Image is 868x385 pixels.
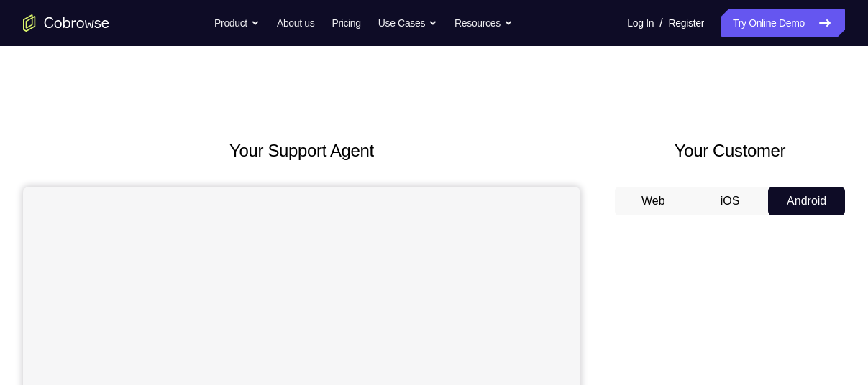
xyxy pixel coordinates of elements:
span: / [659,14,662,32]
a: Try Online Demo [721,9,845,37]
h2: Your Customer [615,138,845,164]
button: Resources [454,9,513,37]
button: Web [615,187,692,215]
button: Use Cases [378,9,437,37]
a: About us [277,9,314,37]
button: Android [768,187,845,215]
button: iOS [692,187,769,215]
h2: Your Support Agent [23,138,580,164]
a: Log In [627,9,654,37]
a: Register [669,9,704,37]
button: Product [214,9,260,37]
a: Go to the home page [23,14,109,32]
a: Pricing [332,9,360,37]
